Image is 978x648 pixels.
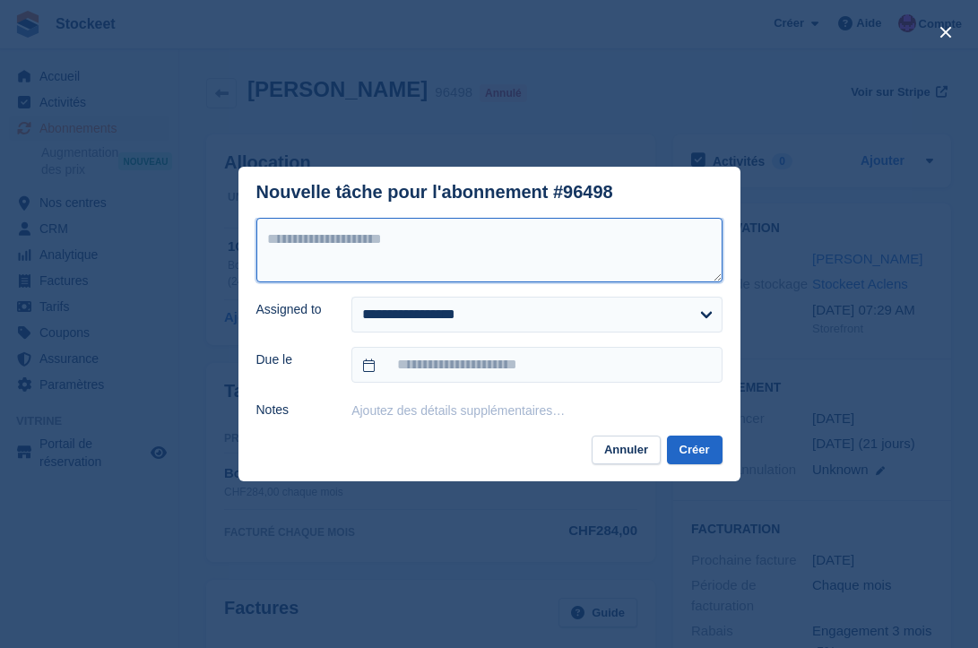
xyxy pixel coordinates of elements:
[256,182,613,203] div: Nouvelle tâche pour l'abonnement #96498
[351,403,565,418] button: Ajoutez des détails supplémentaires…
[667,436,723,465] button: Créer
[256,401,331,419] label: Notes
[256,350,331,369] label: Due le
[256,300,331,319] label: Assigned to
[931,18,960,47] button: close
[592,436,661,465] button: Annuler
